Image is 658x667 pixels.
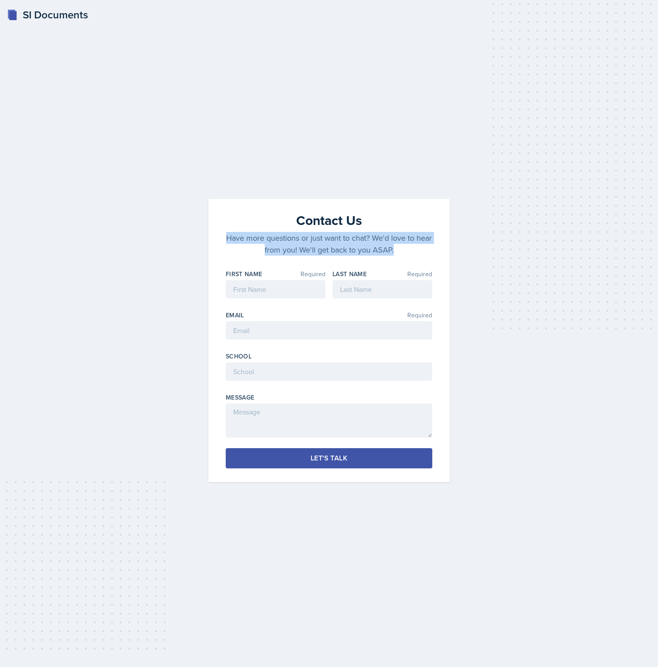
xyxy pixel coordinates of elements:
label: First Name [226,270,262,278]
label: School [226,352,252,361]
span: Required [301,271,325,277]
input: Email [226,321,432,340]
input: Last Name [332,280,432,298]
label: Message [226,393,254,402]
div: Let's Talk [311,454,347,463]
h2: Contact Us [226,213,432,228]
button: Let's Talk [226,448,432,468]
input: First Name [226,280,325,298]
label: Email [226,311,244,319]
span: Required [407,271,432,277]
p: Have more questions or just want to chat? We'd love to hear from you! We'll get back to you ASAP. [226,232,432,256]
a: SI Documents [7,7,88,23]
label: Last Name [332,270,367,278]
span: Required [407,312,432,318]
input: School [226,362,432,381]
